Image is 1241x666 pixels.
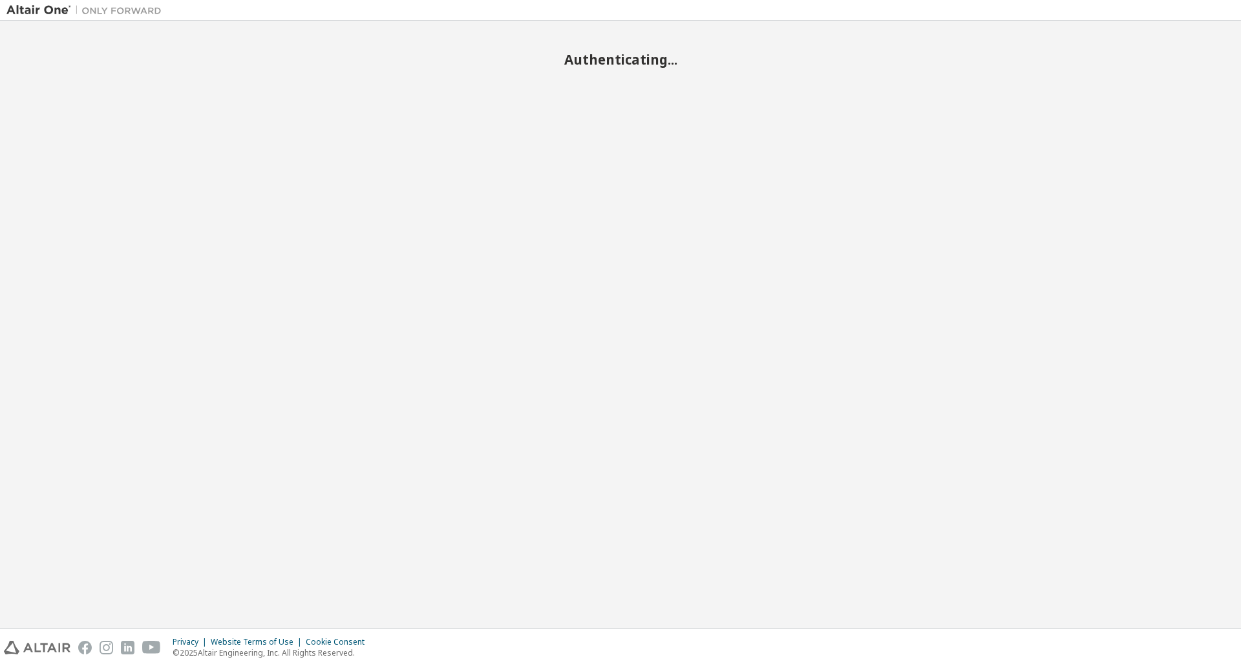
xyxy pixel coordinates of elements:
p: © 2025 Altair Engineering, Inc. All Rights Reserved. [173,647,372,658]
img: instagram.svg [100,641,113,654]
div: Cookie Consent [306,637,372,647]
h2: Authenticating... [6,51,1235,68]
img: Altair One [6,4,168,17]
img: altair_logo.svg [4,641,70,654]
img: linkedin.svg [121,641,134,654]
img: youtube.svg [142,641,161,654]
div: Website Terms of Use [211,637,306,647]
img: facebook.svg [78,641,92,654]
div: Privacy [173,637,211,647]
